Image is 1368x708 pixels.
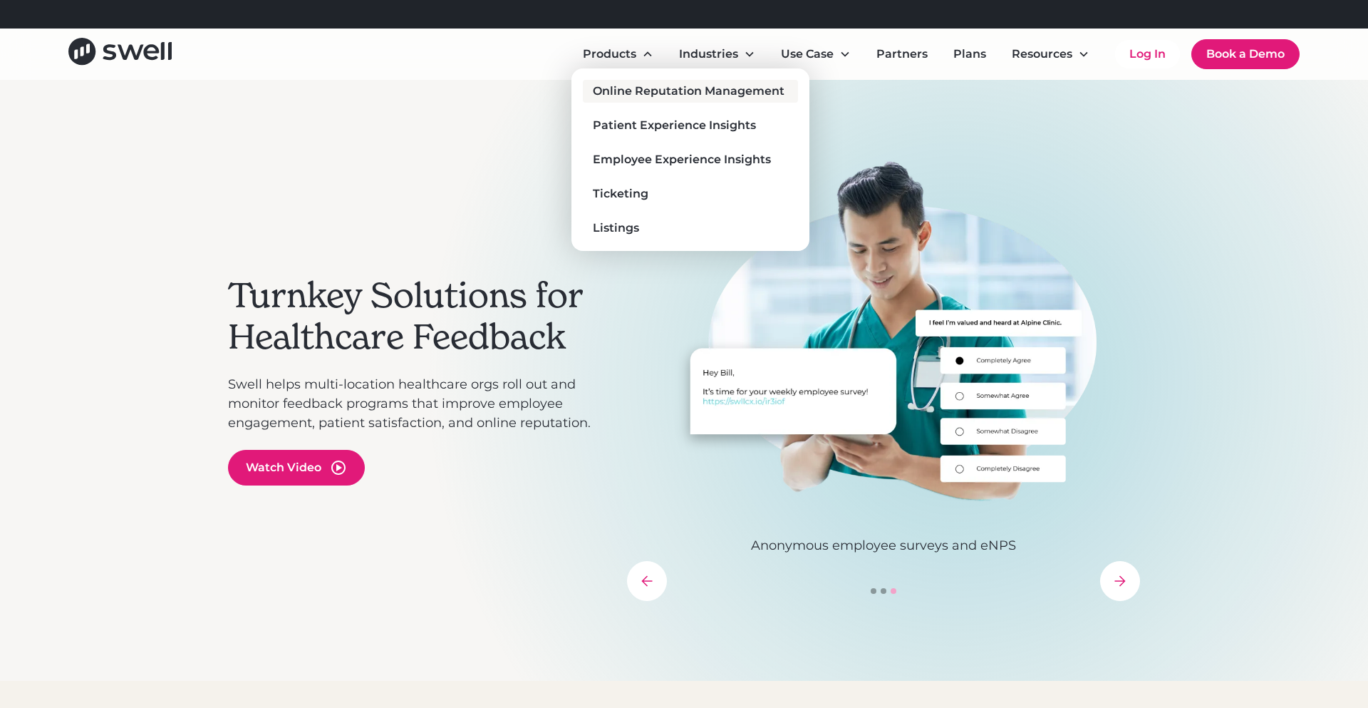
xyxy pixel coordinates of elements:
[627,160,1140,555] div: 3 of 3
[68,38,172,70] a: home
[583,80,798,103] a: Online Reputation Management
[583,114,798,137] a: Patient Experience Insights
[769,40,862,68] div: Use Case
[246,459,321,476] div: Watch Video
[668,40,767,68] div: Industries
[228,450,365,486] a: open lightbox
[871,588,876,594] div: Show slide 1 of 3
[593,151,771,168] div: Employee Experience Insights
[228,375,613,433] p: Swell helps multi-location healthcare orgs roll out and monitor feedback programs that improve em...
[228,275,613,357] h2: Turnkey Solutions for Healthcare Feedback
[583,46,636,63] div: Products
[627,536,1140,555] p: Anonymous employee surveys and eNPS
[679,46,738,63] div: Industries
[1100,561,1140,601] div: next slide
[583,148,798,171] a: Employee Experience Insights
[1000,40,1101,68] div: Resources
[781,46,834,63] div: Use Case
[942,40,997,68] a: Plans
[881,588,886,594] div: Show slide 2 of 3
[583,217,798,240] a: Listings
[627,160,1140,601] div: carousel
[1117,554,1368,708] iframe: Chat Widget
[865,40,939,68] a: Partners
[593,185,648,202] div: Ticketing
[593,117,756,134] div: Patient Experience Insights
[593,220,639,237] div: Listings
[571,40,665,68] div: Products
[1191,39,1300,69] a: Book a Demo
[571,68,809,251] nav: Products
[627,561,667,601] div: previous slide
[1115,40,1180,68] a: Log In
[1012,46,1072,63] div: Resources
[593,83,784,100] div: Online Reputation Management
[891,588,896,594] div: Show slide 3 of 3
[583,183,798,205] a: Ticketing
